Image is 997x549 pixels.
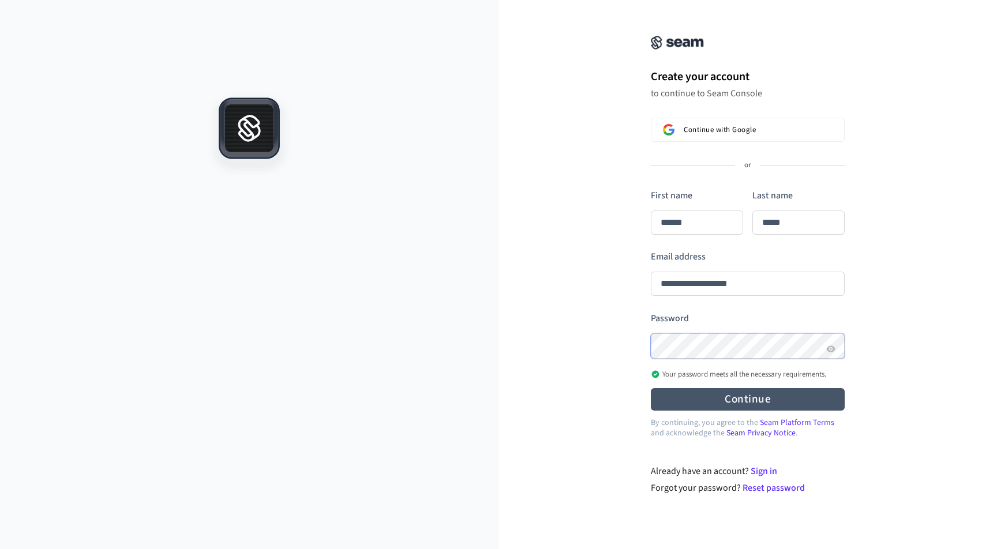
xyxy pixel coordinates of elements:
[651,88,845,99] p: to continue to Seam Console
[684,125,756,134] span: Continue with Google
[726,427,796,439] a: Seam Privacy Notice
[651,68,845,85] h1: Create your account
[751,465,777,477] a: Sign in
[651,189,692,202] label: First name
[824,342,838,356] button: Show password
[663,124,674,136] img: Sign in with Google
[651,312,689,325] label: Password
[651,250,706,263] label: Email address
[651,118,845,142] button: Sign in with GoogleContinue with Google
[744,160,751,171] p: or
[743,482,805,494] a: Reset password
[651,418,845,438] p: By continuing, you agree to the and acknowledge the .
[760,417,834,428] a: Seam Platform Terms
[651,370,826,379] p: Your password meets all the necessary requirements.
[651,388,845,411] button: Continue
[752,189,793,202] label: Last name
[651,464,845,478] div: Already have an account?
[651,481,845,495] div: Forgot your password?
[651,36,704,50] img: Seam Console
